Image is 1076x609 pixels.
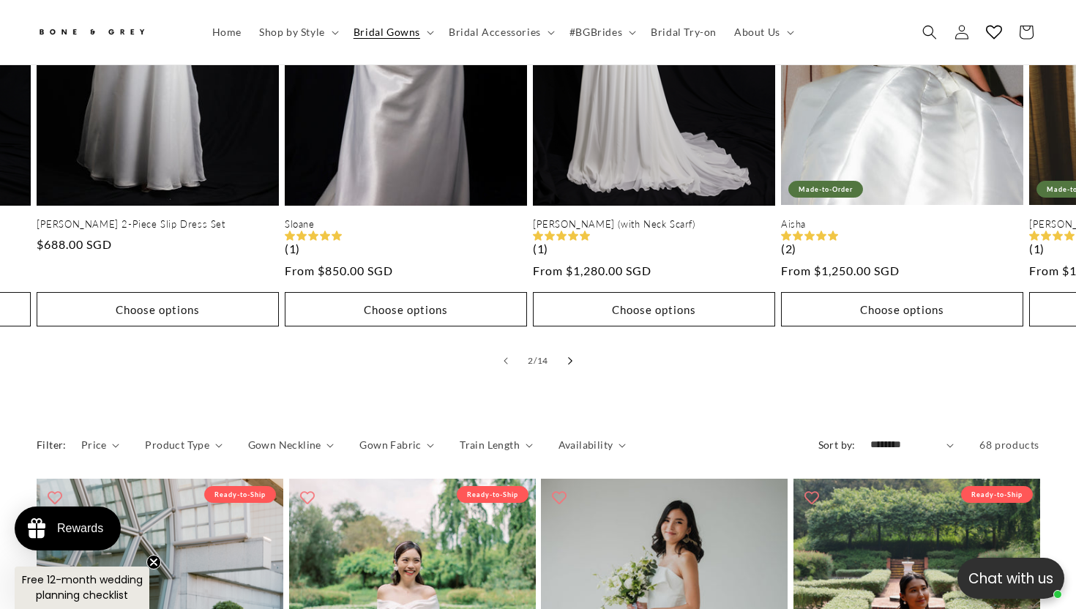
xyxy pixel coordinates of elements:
[248,437,335,452] summary: Gown Neckline (0 selected)
[642,17,725,48] a: Bridal Try-on
[259,26,325,39] span: Shop by Style
[460,437,532,452] summary: Train Length (0 selected)
[569,26,622,39] span: #BGBrides
[818,438,856,451] label: Sort by:
[528,354,534,368] span: 2
[554,345,586,377] button: Slide right
[146,555,161,569] button: Close teaser
[212,26,242,39] span: Home
[545,482,574,512] button: Add to wishlist
[490,345,522,377] button: Slide left
[781,292,1023,326] button: Choose options
[37,437,67,452] h2: Filter:
[979,438,1039,451] span: 68 products
[957,558,1064,599] button: Open chatbox
[533,218,775,231] a: [PERSON_NAME] (with Neck Scarf)
[449,26,541,39] span: Bridal Accessories
[345,17,440,48] summary: Bridal Gowns
[22,572,143,602] span: Free 12-month wedding planning checklist
[914,16,946,48] summary: Search
[285,292,527,326] button: Choose options
[957,568,1064,589] p: Chat with us
[533,292,775,326] button: Choose options
[40,482,70,512] button: Add to wishlist
[285,218,527,231] a: Sloane
[558,437,626,452] summary: Availability (0 selected)
[37,20,146,45] img: Bone and Grey Bridal
[145,437,222,452] summary: Product Type (0 selected)
[354,26,420,39] span: Bridal Gowns
[15,567,149,609] div: Free 12-month wedding planning checklistClose teaser
[537,354,548,368] span: 14
[797,482,826,512] button: Add to wishlist
[81,437,120,452] summary: Price
[37,218,279,231] a: [PERSON_NAME] 2-Piece Slip Dress Set
[440,17,561,48] summary: Bridal Accessories
[57,522,103,535] div: Rewards
[781,218,1023,231] a: Aisha
[81,437,107,452] span: Price
[734,26,780,39] span: About Us
[293,482,322,512] button: Add to wishlist
[248,437,321,452] span: Gown Neckline
[203,17,250,48] a: Home
[37,292,279,326] button: Choose options
[651,26,717,39] span: Bridal Try-on
[558,437,613,452] span: Availability
[31,15,189,50] a: Bone and Grey Bridal
[250,17,345,48] summary: Shop by Style
[460,437,520,452] span: Train Length
[725,17,800,48] summary: About Us
[359,437,434,452] summary: Gown Fabric (0 selected)
[534,354,537,368] span: /
[561,17,642,48] summary: #BGBrides
[145,437,209,452] span: Product Type
[359,437,421,452] span: Gown Fabric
